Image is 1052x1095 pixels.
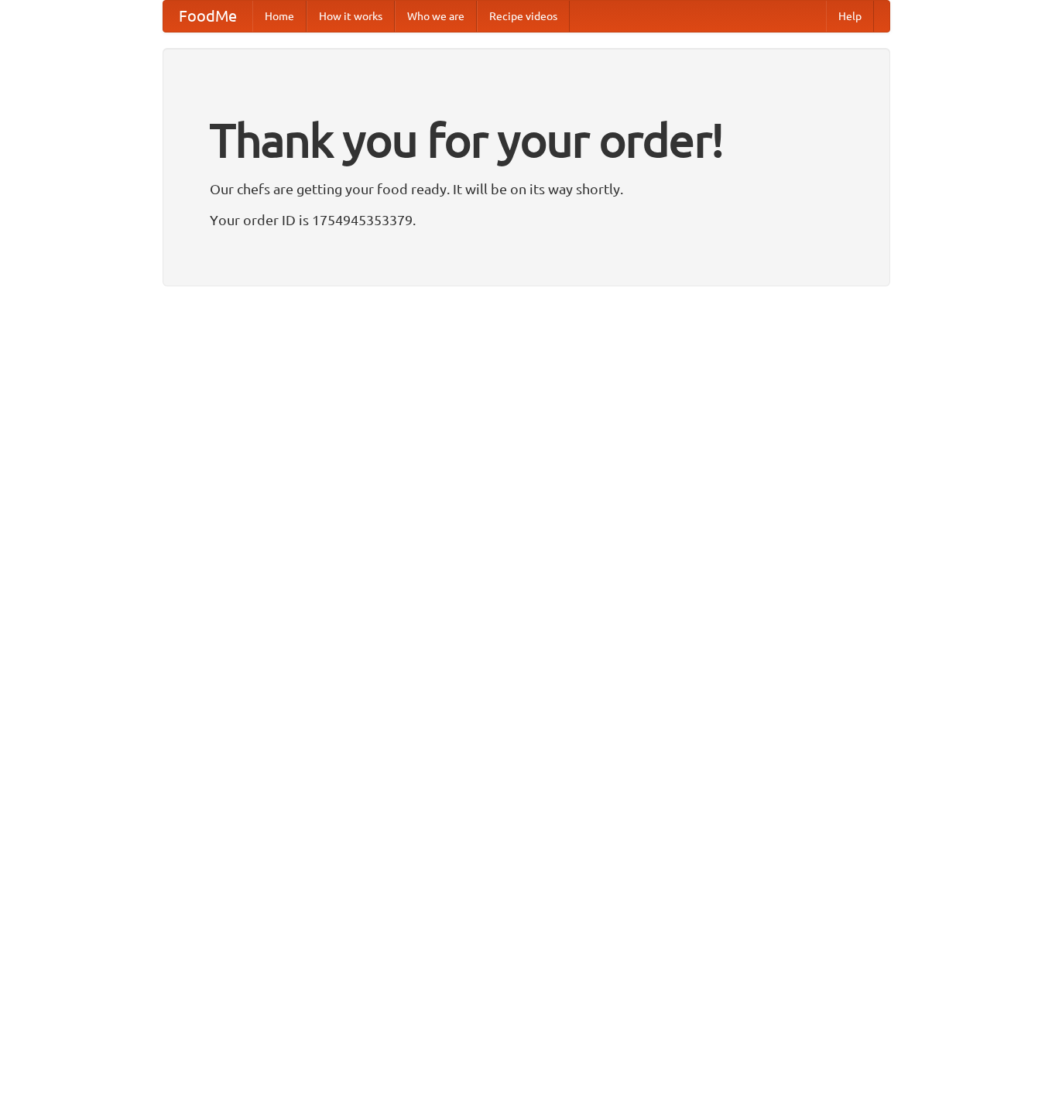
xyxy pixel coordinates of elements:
p: Your order ID is 1754945353379. [210,208,843,231]
h1: Thank you for your order! [210,103,843,177]
p: Our chefs are getting your food ready. It will be on its way shortly. [210,177,843,200]
a: How it works [307,1,395,32]
a: Home [252,1,307,32]
a: Help [826,1,874,32]
a: Recipe videos [477,1,570,32]
a: FoodMe [163,1,252,32]
a: Who we are [395,1,477,32]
